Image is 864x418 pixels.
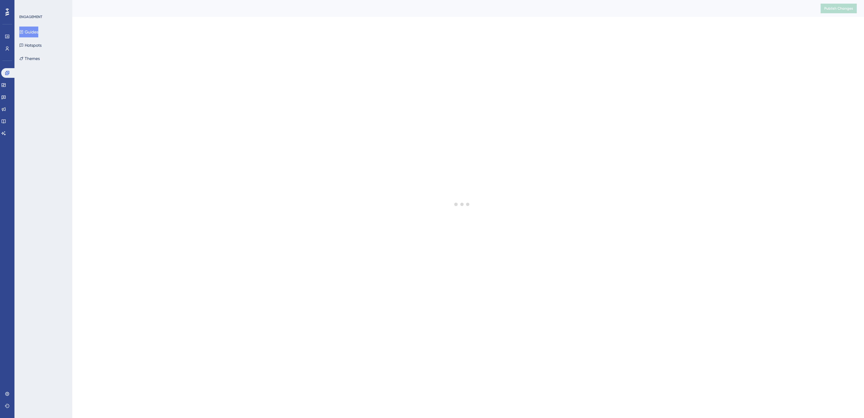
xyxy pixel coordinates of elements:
[821,4,857,13] button: Publish Changes
[19,53,40,64] button: Themes
[19,14,42,19] div: ENGAGEMENT
[19,27,38,37] button: Guides
[824,6,853,11] span: Publish Changes
[19,40,42,51] button: Hotspots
